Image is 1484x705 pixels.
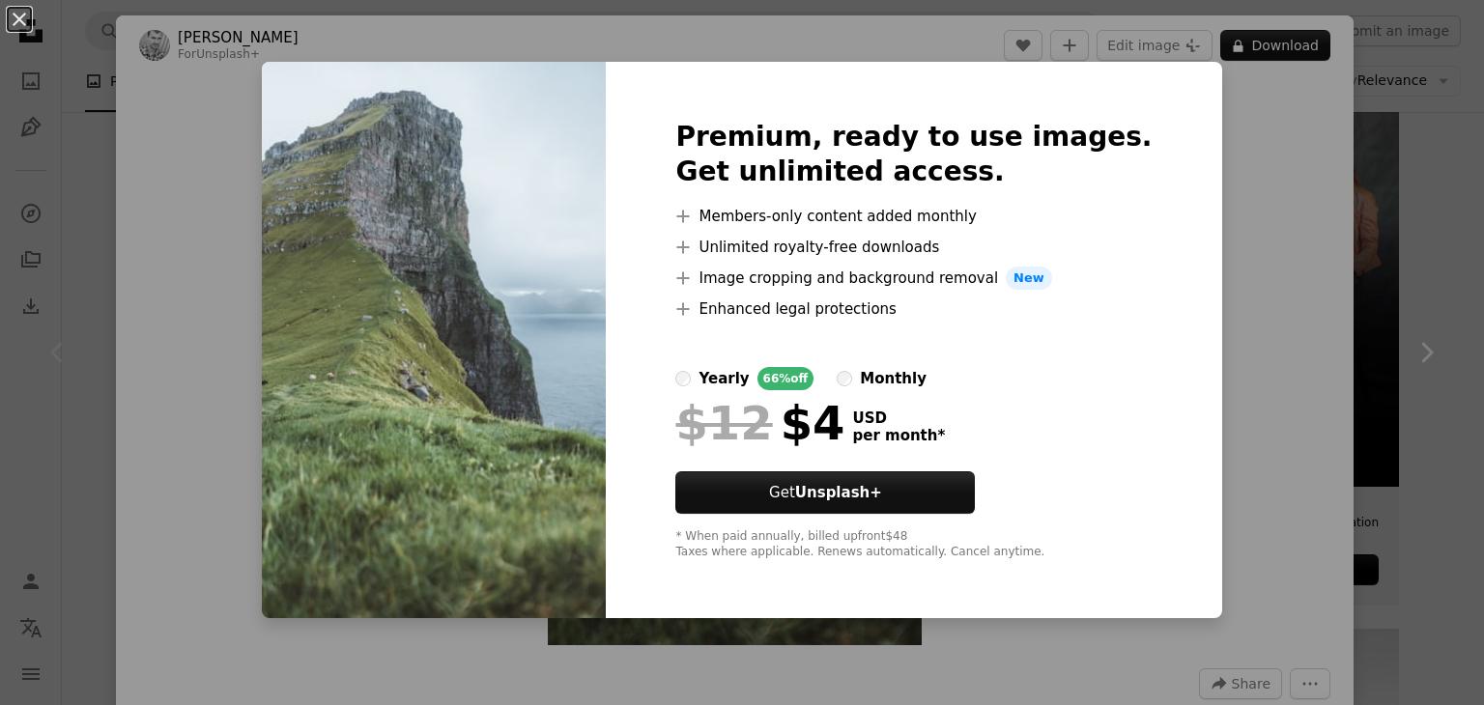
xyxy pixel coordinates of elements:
[852,409,945,427] span: USD
[699,367,749,390] div: yearly
[1006,267,1052,290] span: New
[675,398,844,448] div: $4
[675,529,1152,560] div: * When paid annually, billed upfront $48 Taxes where applicable. Renews automatically. Cancel any...
[675,297,1152,321] li: Enhanced legal protections
[675,236,1152,259] li: Unlimited royalty-free downloads
[675,120,1152,189] h2: Premium, ready to use images. Get unlimited access.
[262,62,606,618] img: premium_photo-1668852918820-d003947862be
[675,205,1152,228] li: Members-only content added monthly
[675,371,691,386] input: yearly66%off
[675,398,772,448] span: $12
[795,484,882,501] strong: Unsplash+
[675,267,1152,290] li: Image cropping and background removal
[837,371,852,386] input: monthly
[860,367,927,390] div: monthly
[852,427,945,444] span: per month *
[757,367,814,390] div: 66% off
[675,471,975,514] button: GetUnsplash+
